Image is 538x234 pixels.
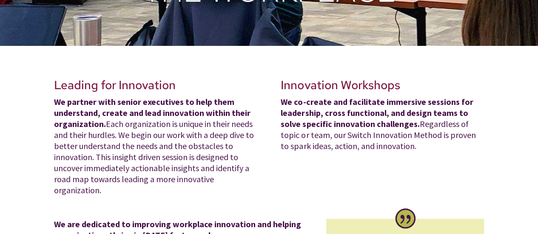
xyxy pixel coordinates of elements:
[281,96,484,152] p: Regardless of topic or team, our Switch Innovation Method is proven to spark ideas, action, and i...
[281,96,473,129] strong: We co-create and facilitate immersive sessions for leadership, cross functional, and design teams...
[281,78,484,97] h2: Innovation Workshops
[54,96,250,129] strong: We partner with senior executives to help them understand, create and lead innovation within thei...
[54,78,257,97] h2: Leading for Innovation
[54,96,257,196] p: Each organization is unique in their needs and their hurdles. We begin our work with a deep dive ...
